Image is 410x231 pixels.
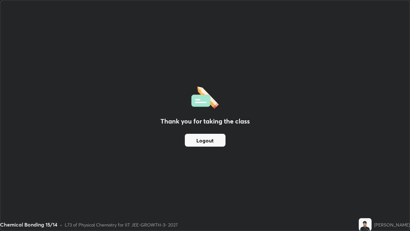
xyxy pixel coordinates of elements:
h2: Thank you for taking the class [160,116,250,126]
div: L73 of Physical Chemistry for IIT JEE-GROWTH-3- 2027 [65,221,178,228]
div: [PERSON_NAME] [374,221,410,228]
img: 170c5537bf024b768ff3fa04235215ca.jpg [359,218,372,231]
img: offlineFeedback.1438e8b3.svg [191,84,219,109]
button: Logout [185,134,225,147]
div: • [60,221,62,228]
